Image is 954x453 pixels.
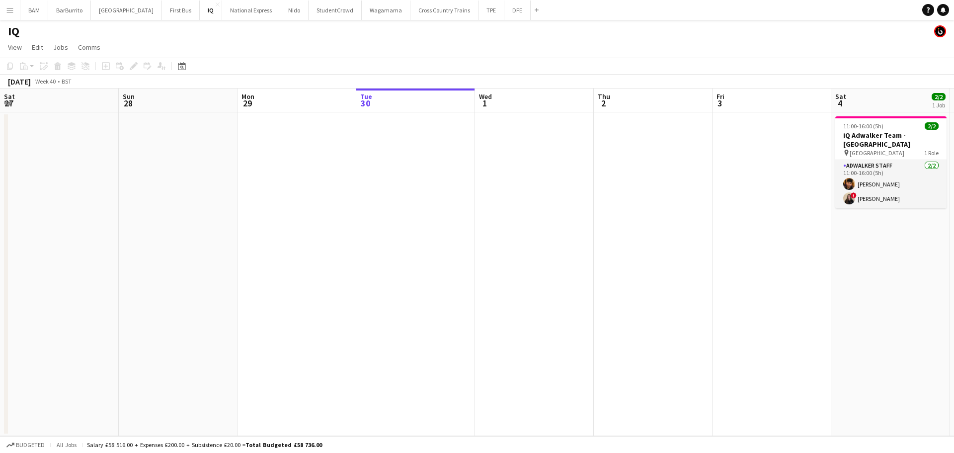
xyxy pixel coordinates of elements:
span: 27 [2,97,15,109]
span: 3 [715,97,724,109]
span: Sat [4,92,15,101]
span: 4 [834,97,846,109]
button: DFE [504,0,531,20]
h1: IQ [8,24,19,39]
span: Thu [598,92,610,101]
span: Total Budgeted £58 736.00 [245,441,322,449]
a: Comms [74,41,104,54]
span: Wed [479,92,492,101]
span: 30 [359,97,372,109]
div: BST [62,78,72,85]
div: 1 Job [932,101,945,109]
span: 1 [477,97,492,109]
span: 11:00-16:00 (5h) [843,122,883,130]
button: BAM [20,0,48,20]
button: First Bus [162,0,200,20]
div: Salary £58 516.00 + Expenses £200.00 + Subsistence £20.00 = [87,441,322,449]
button: Budgeted [5,440,46,451]
span: [GEOGRAPHIC_DATA] [850,149,904,157]
span: Week 40 [33,78,58,85]
span: Edit [32,43,43,52]
span: Fri [716,92,724,101]
span: 2 [596,97,610,109]
span: 28 [121,97,135,109]
button: IQ [200,0,222,20]
span: Tue [360,92,372,101]
span: ! [851,192,857,198]
button: TPE [478,0,504,20]
span: 2/2 [932,93,946,100]
div: [DATE] [8,77,31,87]
span: All jobs [55,441,79,449]
span: Jobs [53,43,68,52]
span: Budgeted [16,442,45,449]
h3: iQ Adwalker Team - [GEOGRAPHIC_DATA] [835,131,947,149]
a: View [4,41,26,54]
span: 1 Role [924,149,939,157]
button: National Express [222,0,280,20]
span: Mon [241,92,254,101]
button: Cross Country Trains [410,0,478,20]
app-card-role: Adwalker Staff2/211:00-16:00 (5h)[PERSON_NAME]![PERSON_NAME] [835,160,947,208]
span: 29 [240,97,254,109]
span: Comms [78,43,100,52]
button: StudentCrowd [309,0,362,20]
a: Edit [28,41,47,54]
button: [GEOGRAPHIC_DATA] [91,0,162,20]
span: Sat [835,92,846,101]
button: BarBurrito [48,0,91,20]
a: Jobs [49,41,72,54]
span: Sun [123,92,135,101]
app-user-avatar: Tim Bodenham [934,25,946,37]
button: Nido [280,0,309,20]
span: View [8,43,22,52]
span: 2/2 [925,122,939,130]
button: Wagamama [362,0,410,20]
app-job-card: 11:00-16:00 (5h)2/2iQ Adwalker Team - [GEOGRAPHIC_DATA] [GEOGRAPHIC_DATA]1 RoleAdwalker Staff2/21... [835,116,947,208]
